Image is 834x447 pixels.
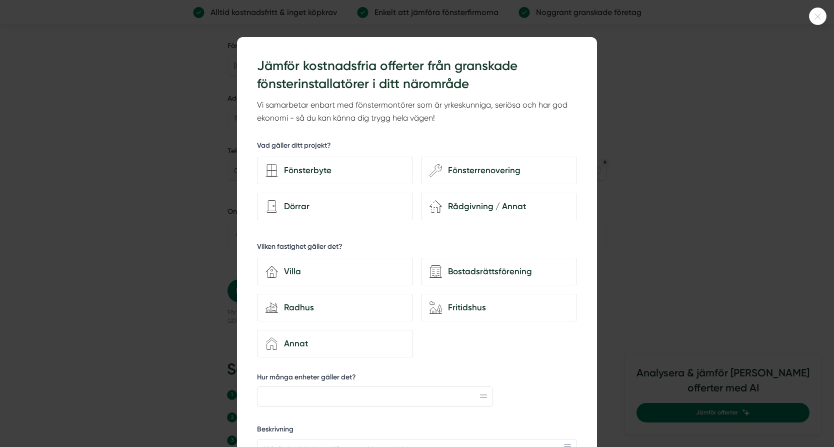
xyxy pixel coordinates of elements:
h5: Vilken fastighet gäller det? [257,242,342,254]
h5: Vad gäller ditt projekt? [257,141,331,153]
label: Beskrivning [257,424,577,437]
h3: Jämför kostnadsfria offerter från granskade fönsterinstallatörer i ditt närområde [257,57,577,94]
label: Hur många enheter gäller det? [257,372,493,385]
p: Vi samarbetar enbart med fönstermontörer som är yrkeskunniga, seriösa och har god ekonomi - så du... [257,99,577,125]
